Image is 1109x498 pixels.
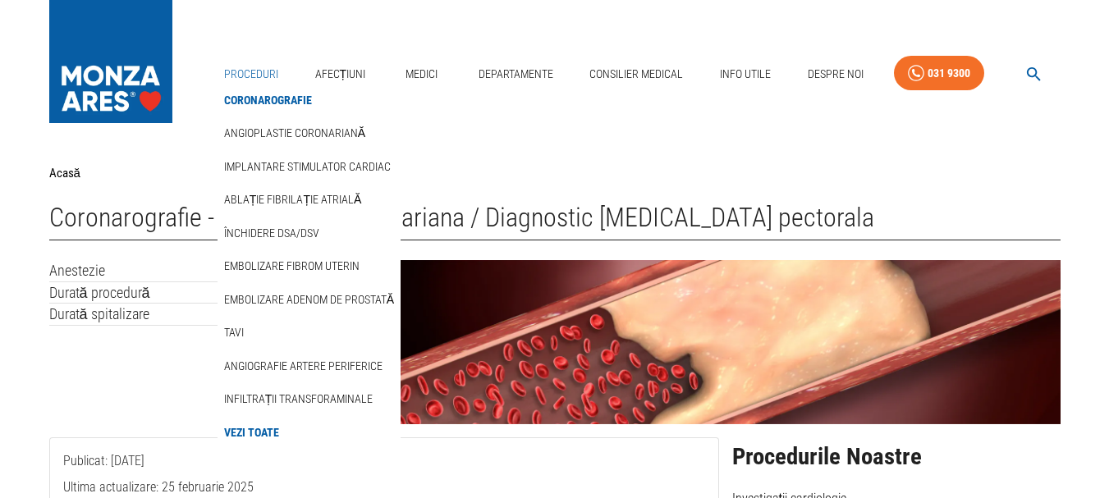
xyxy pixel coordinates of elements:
div: Angiografie artere periferice [218,350,401,383]
a: Ablație fibrilație atrială [221,186,364,213]
p: Acasă [49,164,80,183]
a: Angiografie artere periferice [221,353,386,380]
div: Ablație fibrilație atrială [218,183,401,217]
div: Angioplastie coronariană [218,117,401,150]
div: Infiltrații transforaminale [218,382,401,416]
div: TAVI [218,316,401,350]
a: Medici [396,57,448,91]
a: Infiltrații transforaminale [221,386,377,413]
div: Închidere DSA/DSV [218,217,401,250]
nav: secondary mailbox folders [218,84,401,450]
a: Consilier Medical [583,57,690,91]
td: Durată procedură [49,281,256,304]
a: Vezi Toate [221,419,282,446]
a: TAVI [221,319,247,346]
td: Anestezie [49,260,256,281]
a: Proceduri [218,57,285,91]
a: Angioplastie coronariană [221,120,369,147]
div: Coronarografie [218,84,401,117]
td: Durată spitalizare [49,304,256,326]
a: Coronarografie [221,87,315,114]
a: Despre Noi [801,57,870,91]
a: Embolizare fibrom uterin [221,253,363,280]
div: Vezi Toate [218,416,401,450]
a: Închidere DSA/DSV [221,220,323,247]
img: Coronarografie - Angiografie coronariana | MONZA ARES [391,260,1061,424]
h1: Coronarografie - Angiografie coronariana / Diagnostic [MEDICAL_DATA] pectorala [49,203,1061,240]
a: Info Utile [713,57,777,91]
a: Departamente [472,57,560,91]
div: Embolizare adenom de prostată [218,283,401,317]
a: Afecțiuni [309,57,373,91]
a: 031 9300 [894,56,984,91]
h2: Procedurile Noastre [732,444,1061,470]
nav: breadcrumb [49,164,1061,183]
div: 031 9300 [928,63,970,84]
div: Embolizare fibrom uterin [218,249,401,283]
a: Implantare stimulator cardiac [221,153,394,180]
div: Implantare stimulator cardiac [218,150,401,184]
a: Embolizare adenom de prostată [221,286,397,313]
